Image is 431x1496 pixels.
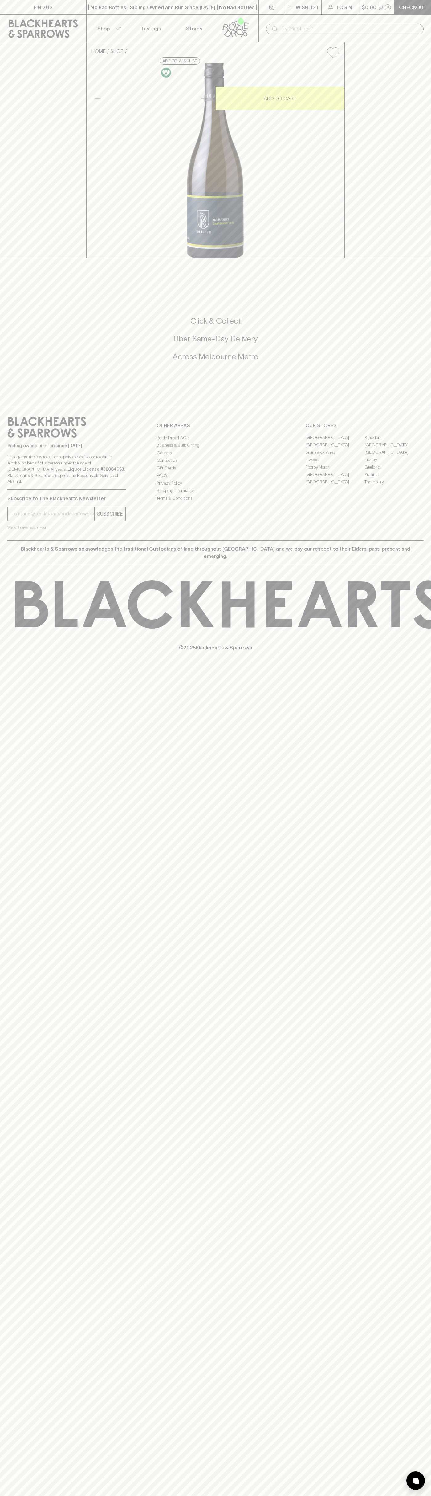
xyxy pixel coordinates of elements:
[97,25,110,32] p: Shop
[364,456,424,464] a: Fitzroy
[12,545,419,560] p: Blackhearts & Sparrows acknowledges the traditional Custodians of land throughout [GEOGRAPHIC_DAT...
[364,478,424,486] a: Thornbury
[364,464,424,471] a: Geelong
[110,48,124,54] a: SHOP
[264,95,297,102] p: ADD TO CART
[216,87,344,110] button: ADD TO CART
[12,509,94,519] input: e.g. jane@blackheartsandsparrows.com.au
[34,4,53,11] p: FIND US
[186,25,202,32] p: Stores
[173,15,216,42] a: Stores
[157,434,275,441] a: Bottle Drop FAQ's
[7,443,126,449] p: Sibling owned and run since [DATE]
[7,291,424,394] div: Call to action block
[362,4,376,11] p: $0.00
[305,478,364,486] a: [GEOGRAPHIC_DATA]
[91,48,106,54] a: HOME
[305,456,364,464] a: Elwood
[305,434,364,441] a: [GEOGRAPHIC_DATA]
[305,449,364,456] a: Brunswick West
[7,454,126,485] p: It is against the law to sell or supply alcohol to, or to obtain alcohol on behalf of a person un...
[157,442,275,449] a: Business & Bulk Gifting
[157,449,275,456] a: Careers
[7,316,424,326] h5: Click & Collect
[97,510,123,517] p: SUBSCRIBE
[7,495,126,502] p: Subscribe to The Blackhearts Newsletter
[364,449,424,456] a: [GEOGRAPHIC_DATA]
[281,24,419,34] input: Try "Pinot noir"
[325,45,342,61] button: Add to wishlist
[67,467,124,472] strong: Liquor License #32064953
[157,464,275,472] a: Gift Cards
[157,494,275,502] a: Terms & Conditions
[129,15,173,42] a: Tastings
[364,441,424,449] a: [GEOGRAPHIC_DATA]
[387,6,389,9] p: 0
[87,15,130,42] button: Shop
[141,25,161,32] p: Tastings
[157,422,275,429] p: OTHER AREAS
[157,457,275,464] a: Contact Us
[161,68,171,78] img: Vegan
[364,471,424,478] a: Prahran
[305,441,364,449] a: [GEOGRAPHIC_DATA]
[305,464,364,471] a: Fitzroy North
[305,422,424,429] p: OUR STORES
[305,471,364,478] a: [GEOGRAPHIC_DATA]
[296,4,319,11] p: Wishlist
[95,507,125,521] button: SUBSCRIBE
[87,63,344,258] img: 39605.png
[7,352,424,362] h5: Across Melbourne Metro
[7,334,424,344] h5: Uber Same-Day Delivery
[337,4,352,11] p: Login
[160,57,200,65] button: Add to wishlist
[157,487,275,494] a: Shipping Information
[157,479,275,487] a: Privacy Policy
[413,1478,419,1484] img: bubble-icon
[364,434,424,441] a: Braddon
[160,66,173,79] a: Made without the use of any animal products.
[7,524,126,530] p: We will never spam you
[399,4,427,11] p: Checkout
[157,472,275,479] a: FAQ's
